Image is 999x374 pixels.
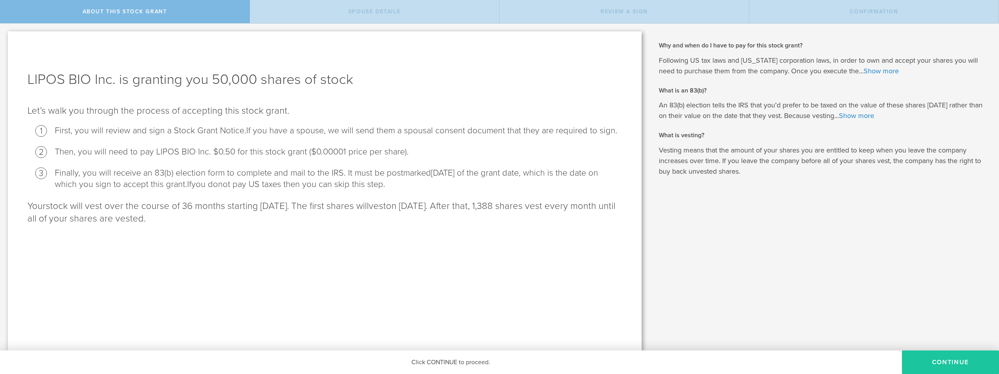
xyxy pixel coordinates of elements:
[246,125,617,136] span: If you have a spouse, we will send them a spousal consent document that they are required to sign.
[55,167,622,190] li: Finally, you will receive an 83(b) election form to complete and mail to the IRS . It must be pos...
[839,111,874,120] a: Show more
[902,350,999,374] button: CONTINUE
[659,86,987,95] h2: What is an 83(b)?
[850,8,898,15] span: Confirmation
[659,41,987,50] h2: Why and when do I have to pay for this stock grant?
[659,131,987,140] h2: What is vesting?
[659,55,987,76] p: Following US tax laws and [US_STATE] corporation laws, in order to own and accept your shares you...
[369,200,386,212] span: vest
[659,100,987,121] p: An 83(b) election tells the IRS that you’d prefer to be taxed on the value of these shares [DATE]...
[83,8,167,15] span: About this stock grant
[600,8,648,15] span: Review & Sign
[864,67,899,75] a: Show more
[348,8,400,15] span: Spouse Details
[27,105,622,117] p: Let’s walk you through the process of accepting this stock grant .
[27,70,622,89] h1: LIPOS BIO Inc. is granting you 50,000 shares of stock
[27,200,46,212] span: Your
[27,200,622,225] p: stock will vest over the course of 36 months starting [DATE]. The first shares will on [DATE]. Af...
[55,146,622,158] li: Then, you will need to pay LIPOS BIO Inc. $0.50 for this stock grant ($0.00001 price per share).
[659,145,987,177] p: Vesting means that the amount of your shares you are entitled to keep when you leave the company ...
[55,125,622,136] li: First, you will review and sign a Stock Grant Notice.
[191,179,218,189] span: you do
